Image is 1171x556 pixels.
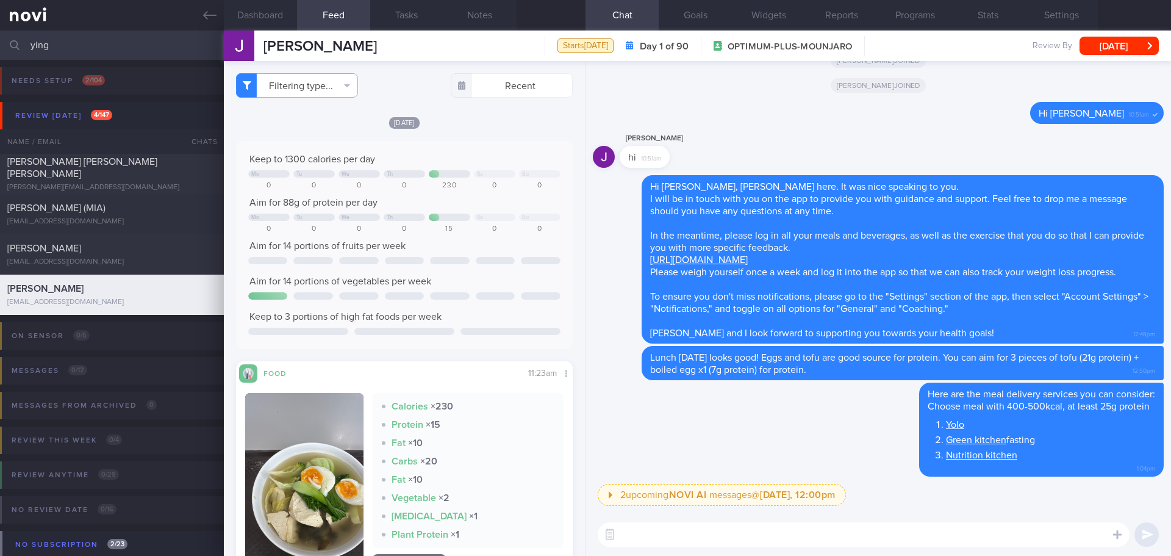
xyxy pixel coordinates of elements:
span: 1:04pm [1137,461,1155,473]
div: No subscription [12,536,131,553]
strong: × 230 [431,402,453,411]
span: 0 / 5 [73,330,90,341]
div: Needs setup [9,73,108,89]
span: [PERSON_NAME] [7,244,81,253]
div: Sa [477,214,484,221]
span: Aim for 14 portions of fruits per week [249,241,406,251]
button: [DATE] [1080,37,1159,55]
div: Tu [296,214,303,221]
strong: Calories [392,402,428,411]
span: OPTIMUM-PLUS-MOUNJARO [728,41,852,53]
div: Su [522,214,529,221]
button: 2upcomingNOVI AI messages@[DATE], 12:00pm [598,484,846,506]
span: Keep to 1300 calories per day [249,154,375,164]
span: 0 / 12 [68,365,87,375]
span: 12:48pm [1133,327,1155,339]
li: fasting [946,431,1155,446]
strong: Vegetable [392,493,436,503]
div: Th [387,171,393,178]
span: 11:23am [528,369,557,378]
div: 0 [293,181,335,190]
div: We [342,214,350,221]
span: [PERSON_NAME] [7,284,84,294]
div: Su [522,171,529,178]
strong: Plant Protein [392,530,448,540]
span: 2 / 104 [82,75,105,85]
div: Messages from Archived [9,397,160,414]
div: 0 [474,225,515,234]
div: Review [DATE] [12,107,115,124]
div: Chats [175,129,224,154]
a: Yolo [946,420,964,430]
span: 12:50pm [1133,364,1155,375]
button: Filtering type... [236,73,358,98]
div: No review date [9,502,120,518]
a: Green kitchen [946,435,1006,445]
div: 15 [429,225,470,234]
div: Mo [251,171,260,178]
div: [PERSON_NAME][EMAIL_ADDRESS][DOMAIN_NAME] [7,183,217,192]
div: 0 [519,181,560,190]
div: 0 [519,225,560,234]
div: Th [387,214,393,221]
span: Aim for 14 portions of vegetables per week [249,276,431,286]
div: Tu [296,171,303,178]
span: [PERSON_NAME] [PERSON_NAME] [PERSON_NAME] [7,157,157,179]
span: 10:51am [641,151,661,163]
strong: × 10 [408,475,423,485]
span: In the meantime, please log in all your meals and beverages, as well as the exercise that you do ... [650,231,1144,253]
div: Mo [251,214,260,221]
div: 0 [384,181,425,190]
span: hi [628,153,636,162]
div: 230 [429,181,470,190]
strong: [DATE], 12:00pm [760,490,836,500]
div: Messages [9,363,90,379]
span: Lunch [DATE] looks good! Eggs and tofu are good source for protein. You can aim for 3 pieces of t... [650,353,1139,375]
strong: Fat [392,475,406,485]
strong: × 1 [451,530,459,540]
strong: × 2 [439,493,449,503]
div: 0 [293,225,335,234]
span: 0 / 16 [98,504,116,514]
strong: × 20 [420,457,437,466]
div: On sensor [9,328,93,344]
div: 0 [384,225,425,234]
span: [PERSON_NAME] [263,39,377,54]
div: [EMAIL_ADDRESS][DOMAIN_NAME] [7,258,217,267]
strong: Day 1 of 90 [640,40,689,52]
div: [EMAIL_ADDRESS][DOMAIN_NAME] [7,298,217,307]
span: [PERSON_NAME] joined [831,78,926,93]
span: 4 / 147 [91,110,112,120]
span: [PERSON_NAME] and I look forward to supporting you towards your health goals! [650,328,994,338]
strong: Fat [392,438,406,448]
span: 0 / 29 [98,469,119,480]
span: Hi [PERSON_NAME] [1039,109,1124,118]
span: I will be in touch with you on the app to provide you with guidance and support. Feel free to dro... [650,194,1127,216]
div: 0 [474,181,515,190]
div: 0 [338,225,380,234]
div: Starts [DATE] [557,38,614,54]
div: Sa [477,171,484,178]
span: Here are the meal delivery services you can consider: [928,389,1155,399]
span: 10:51am [1129,107,1149,119]
span: Choose meal with 400-500kcal, at least 25g protein [928,402,1150,411]
span: Review By [1033,41,1072,52]
div: 0 [248,181,290,190]
span: To ensure you don't miss notifications, please go to the "Settings" section of the app, then sele... [650,292,1148,314]
span: Please weigh yourself once a week and log it into the app so that we can also track your weight l... [650,267,1116,277]
strong: [MEDICAL_DATA] [392,511,467,521]
a: [URL][DOMAIN_NAME] [650,255,748,265]
span: Hi [PERSON_NAME], [PERSON_NAME] here. It was nice speaking to you. [650,182,959,192]
strong: Protein [392,420,423,430]
span: Aim for 88g of protein per day [249,198,378,208]
div: Food [257,367,306,378]
strong: Carbs [392,457,418,466]
strong: × 1 [469,511,478,521]
span: Keep to 3 portions of high fat foods per week [249,312,442,322]
strong: × 15 [426,420,440,430]
span: 2 / 23 [107,539,127,549]
div: We [342,171,350,178]
strong: NOVI AI [669,490,707,500]
a: Nutrition kitchen [946,450,1017,460]
div: Review anytime [9,467,122,483]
